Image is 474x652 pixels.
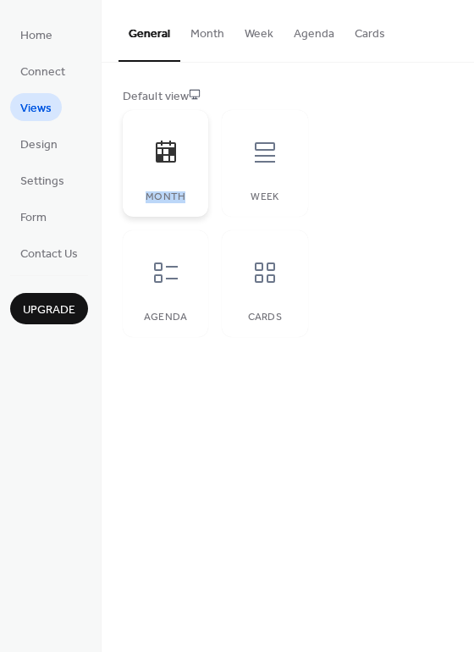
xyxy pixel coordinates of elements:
div: Cards [239,312,290,323]
a: Views [10,93,62,121]
a: Form [10,202,57,230]
div: Default view [123,88,449,106]
span: Contact Us [20,246,78,263]
span: Settings [20,173,64,191]
a: Connect [10,57,75,85]
span: Design [20,136,58,154]
span: Connect [20,64,65,81]
a: Settings [10,166,74,194]
span: Home [20,27,52,45]
a: Design [10,130,68,157]
a: Home [10,20,63,48]
div: Agenda [140,312,191,323]
span: Views [20,100,52,118]
span: Form [20,209,47,227]
a: Contact Us [10,239,88,267]
span: Upgrade [23,301,75,319]
div: Month [140,191,191,203]
button: Upgrade [10,293,88,324]
div: Week [239,191,290,203]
